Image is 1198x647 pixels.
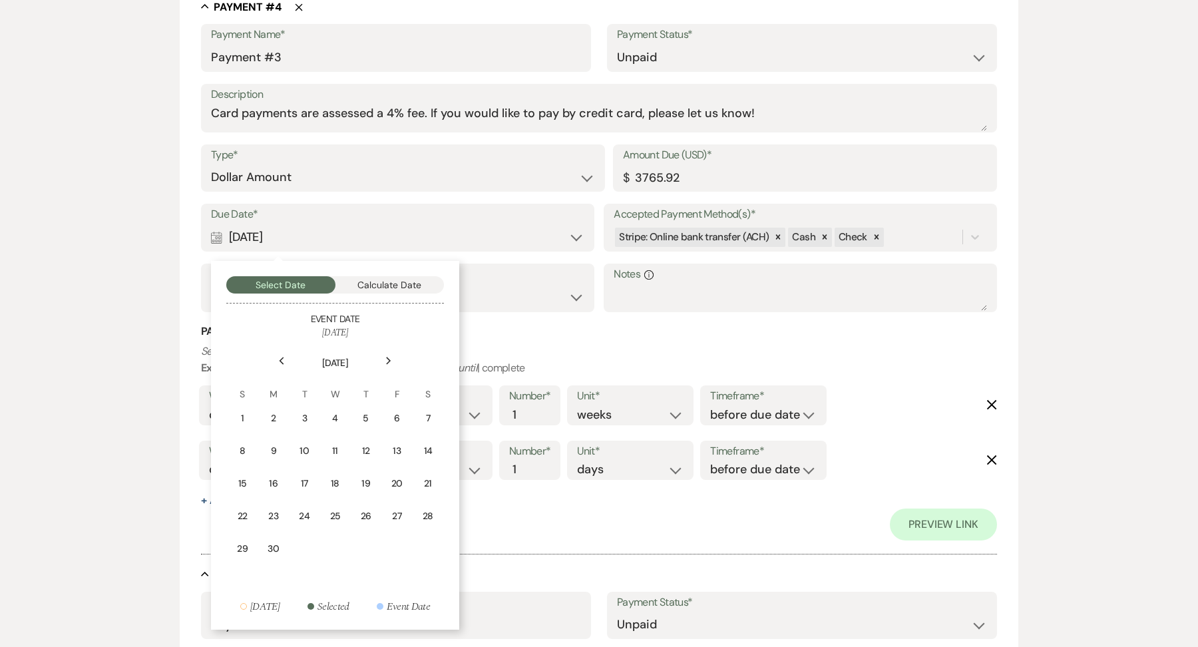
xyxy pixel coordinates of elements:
[391,477,403,491] div: 20
[391,509,403,523] div: 27
[422,509,434,523] div: 28
[211,224,584,250] div: [DATE]
[617,25,987,45] label: Payment Status*
[201,344,319,358] i: Set reminders for this task.
[236,477,248,491] div: 15
[329,411,341,425] div: 4
[250,598,280,614] div: [DATE]
[209,387,349,406] label: Who would you like to remind?*
[298,477,310,491] div: 17
[329,444,341,458] div: 11
[710,442,817,461] label: Timeframe*
[387,598,430,614] div: Event Date
[577,387,684,406] label: Unit*
[329,509,341,523] div: 25
[320,371,349,401] th: W
[211,85,987,105] label: Description
[290,371,319,401] th: T
[422,411,434,425] div: 7
[298,411,310,425] div: 3
[201,495,333,506] button: + AddAnotherReminder
[267,411,280,425] div: 2
[335,276,445,294] button: Calculate Date
[509,442,551,461] label: Number*
[710,387,817,406] label: Timeframe*
[890,509,997,540] a: Preview Link
[351,371,381,401] th: T
[614,265,987,284] label: Notes
[236,509,248,523] div: 22
[267,444,280,458] div: 9
[226,276,335,294] button: Select Date
[360,477,372,491] div: 19
[360,509,372,523] div: 26
[201,568,282,581] button: Payment #5
[201,343,997,377] p: : weekly | | 2 | months | before event date | | complete
[226,326,444,339] h6: [DATE]
[211,205,584,224] label: Due Date*
[258,371,288,401] th: M
[201,361,242,375] b: Example
[236,411,248,425] div: 1
[360,411,372,425] div: 5
[391,444,403,458] div: 13
[211,105,987,131] textarea: Card payments are assessed a 4% fee. If you would like to pay by credit card, please let us know!
[228,371,257,401] th: S
[413,371,443,401] th: S
[382,371,412,401] th: F
[391,411,403,425] div: 6
[267,477,280,491] div: 16
[422,444,434,458] div: 14
[209,442,349,461] label: Who would you like to remind?*
[267,509,280,523] div: 23
[226,313,444,326] h5: Event Date
[792,230,815,244] span: Cash
[839,230,867,244] span: Check
[201,324,997,339] h3: Payment Reminder
[228,340,443,370] th: [DATE]
[617,593,987,612] label: Payment Status*
[211,146,595,165] label: Type*
[267,542,280,556] div: 30
[623,169,629,187] div: $
[329,477,341,491] div: 18
[317,598,349,614] div: Selected
[577,442,684,461] label: Unit*
[236,542,248,556] div: 29
[422,477,434,491] div: 21
[298,509,310,523] div: 24
[211,25,581,45] label: Payment Name*
[236,444,248,458] div: 8
[298,444,310,458] div: 10
[623,146,987,165] label: Amount Due (USD)*
[509,387,551,406] label: Number*
[619,230,769,244] span: Stripe: Online bank transfer (ACH)
[360,444,372,458] div: 12
[614,205,987,224] label: Accepted Payment Method(s)*
[458,361,477,375] i: until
